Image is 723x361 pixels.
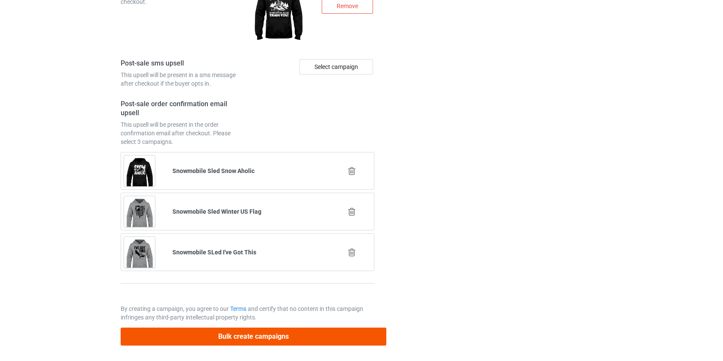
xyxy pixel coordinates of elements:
p: By creating a campaign, you agree to our and certify that no content in this campaign infringes a... [121,304,375,322]
h4: Post-sale order confirmation email upsell [121,100,245,117]
b: Snowmobile SLed I've Got This [172,249,256,256]
a: Terms [230,305,246,312]
div: This upsell will be present in a sms message after checkout if the buyer opts in. [121,71,245,88]
div: Select campaign [299,59,373,75]
b: Snowmobile Sled Winter US Flag [172,208,261,215]
h4: Post-sale sms upsell [121,59,245,68]
button: Bulk create campaigns [121,328,387,345]
b: Snowmobile Sled Snow Aholic [172,167,255,174]
div: This upsell will be present in the order confirmation email after checkout. Please select 3 campa... [121,120,245,146]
